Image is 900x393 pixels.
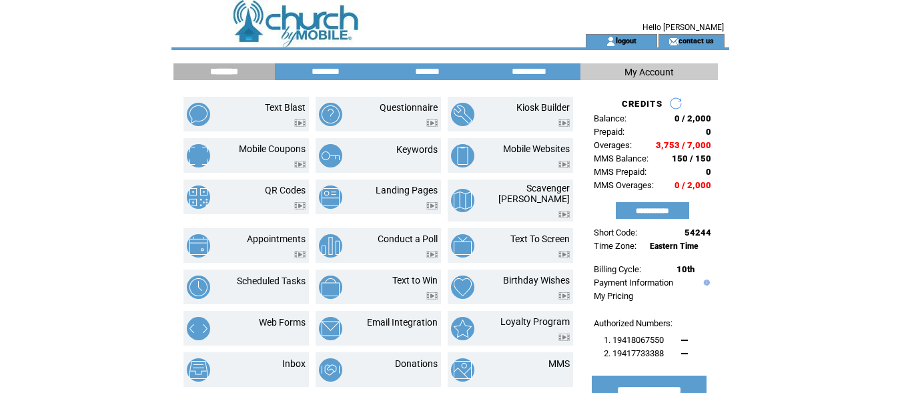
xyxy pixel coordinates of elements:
img: video.png [558,292,570,300]
img: mms.png [451,358,474,382]
img: video.png [426,202,438,210]
a: Kiosk Builder [516,102,570,113]
a: Mobile Websites [503,143,570,154]
img: video.png [294,202,306,210]
span: Prepaid: [594,127,624,137]
a: Questionnaire [380,102,438,113]
a: Text To Screen [510,234,570,244]
img: help.gif [701,280,710,286]
img: video.png [294,119,306,127]
img: video.png [294,161,306,168]
img: questionnaire.png [319,103,342,126]
img: video.png [426,119,438,127]
a: Text Blast [265,102,306,113]
span: Eastern Time [650,242,699,251]
img: text-blast.png [187,103,210,126]
span: 0 [706,167,711,177]
img: birthday-wishes.png [451,276,474,299]
span: 10th [677,264,695,274]
a: Loyalty Program [500,316,570,327]
img: text-to-win.png [319,276,342,299]
img: video.png [558,161,570,168]
span: Authorized Numbers: [594,318,672,328]
a: Appointments [247,234,306,244]
img: web-forms.png [187,317,210,340]
span: Balance: [594,113,626,123]
img: inbox.png [187,358,210,382]
img: email-integration.png [319,317,342,340]
span: Overages: [594,140,632,150]
a: Text to Win [392,275,438,286]
img: loyalty-program.png [451,317,474,340]
img: appointments.png [187,234,210,258]
span: 0 / 2,000 [674,180,711,190]
img: conduct-a-poll.png [319,234,342,258]
span: 0 / 2,000 [674,113,711,123]
img: scheduled-tasks.png [187,276,210,299]
a: Payment Information [594,278,673,288]
a: Mobile Coupons [239,143,306,154]
a: Conduct a Poll [378,234,438,244]
span: Time Zone: [594,241,636,251]
span: 150 / 150 [672,153,711,163]
span: 3,753 / 7,000 [656,140,711,150]
span: 54244 [685,228,711,238]
img: landing-pages.png [319,185,342,209]
img: donations.png [319,358,342,382]
img: video.png [426,251,438,258]
img: mobile-websites.png [451,144,474,167]
span: Billing Cycle: [594,264,641,274]
a: My Pricing [594,291,633,301]
span: CREDITS [622,99,662,109]
img: text-to-screen.png [451,234,474,258]
a: QR Codes [265,185,306,195]
img: video.png [558,334,570,341]
a: Landing Pages [376,185,438,195]
img: account_icon.gif [606,36,616,47]
span: Hello [PERSON_NAME] [642,23,724,32]
a: MMS [548,358,570,369]
span: MMS Balance: [594,153,648,163]
a: Donations [395,358,438,369]
img: video.png [426,292,438,300]
a: logout [616,36,636,45]
span: 1. 19418067550 [604,335,664,345]
span: MMS Overages: [594,180,654,190]
span: 2. 19417733388 [604,348,664,358]
a: Scheduled Tasks [237,276,306,286]
img: scavenger-hunt.png [451,189,474,212]
img: video.png [558,211,570,218]
img: keywords.png [319,144,342,167]
img: kiosk-builder.png [451,103,474,126]
a: Birthday Wishes [503,275,570,286]
img: video.png [558,251,570,258]
img: video.png [294,251,306,258]
a: Inbox [282,358,306,369]
span: MMS Prepaid: [594,167,646,177]
span: My Account [624,67,674,77]
img: video.png [558,119,570,127]
a: contact us [679,36,714,45]
span: 0 [706,127,711,137]
img: qr-codes.png [187,185,210,209]
span: Short Code: [594,228,637,238]
a: Keywords [396,144,438,155]
img: mobile-coupons.png [187,144,210,167]
a: Scavenger [PERSON_NAME] [498,183,570,204]
a: Email Integration [367,317,438,328]
a: Web Forms [259,317,306,328]
img: contact_us_icon.gif [668,36,679,47]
